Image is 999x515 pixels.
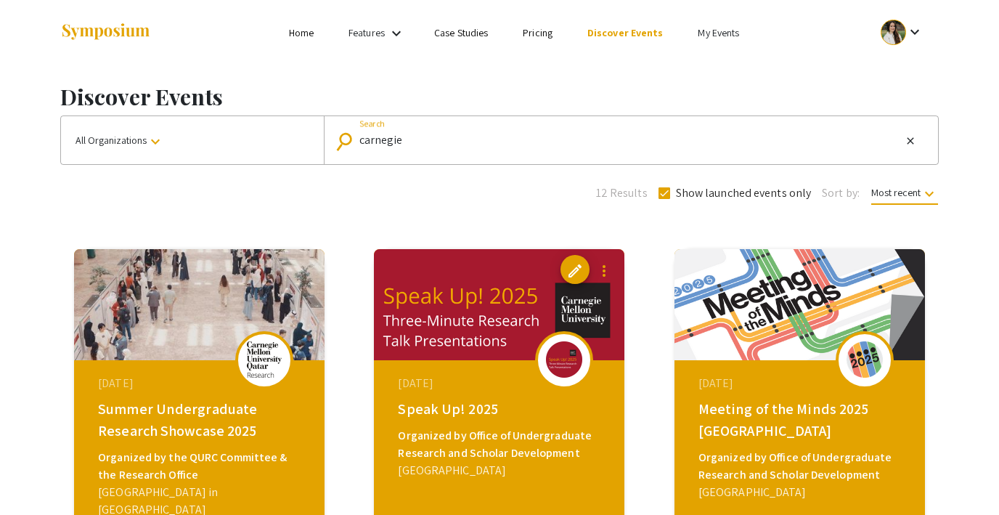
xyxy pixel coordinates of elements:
[398,427,604,462] div: Organized by Office of Undergraduate Research and Scholar Development
[147,133,164,150] mat-icon: keyboard_arrow_down
[822,184,860,202] span: Sort by:
[398,398,604,420] div: Speak Up! 2025
[289,26,314,39] a: Home
[698,26,739,39] a: My Events
[434,26,488,39] a: Case Studies
[921,185,938,203] mat-icon: keyboard_arrow_down
[865,16,939,49] button: Expand account dropdown
[398,375,604,392] div: [DATE]
[542,341,586,378] img: speak-up-2025_eventLogo_8a7d19_.png
[523,26,552,39] a: Pricing
[242,341,286,378] img: summer-undergraduate-research-showcase-2025_eventLogo_367938_.png
[98,375,304,392] div: [DATE]
[595,262,613,280] mat-icon: more_vert
[843,341,886,378] img: meeting-of-the-minds-2025-pittsburgh_eventLogo_2800fd_.png
[60,84,939,110] h1: Discover Events
[74,249,325,360] img: summer-undergraduate-research-showcase-2025_eventCoverPhoto_d7183b__thumb.jpg
[871,186,938,205] span: Most recent
[587,26,664,39] a: Discover Events
[566,262,584,280] span: edit
[860,179,950,206] button: Most recent
[338,129,359,154] mat-icon: Search
[359,134,901,147] input: Looking for something specific?
[698,398,905,442] div: Meeting of the Minds 2025 [GEOGRAPHIC_DATA]
[560,255,590,284] button: edit
[98,449,304,484] div: Organized by the QURC Committee & the Research Office
[698,484,905,501] div: [GEOGRAPHIC_DATA]
[905,134,916,147] mat-icon: close
[61,116,324,164] button: All Organizations
[674,249,925,360] img: meeting-of-the-minds-2025-pittsburgh_eventCoverPhoto_403b15__thumb.png
[76,134,164,147] span: All Organizations
[906,23,923,41] mat-icon: Expand account dropdown
[398,462,604,479] div: [GEOGRAPHIC_DATA]
[698,375,905,392] div: [DATE]
[596,184,648,202] span: 12 Results
[348,26,385,39] a: Features
[374,249,624,360] img: speak-up-2025_eventCoverPhoto_f5af8f__thumb.png
[11,450,62,504] iframe: Chat
[902,132,919,150] button: Clear
[388,25,405,42] mat-icon: Expand Features list
[698,449,905,484] div: Organized by Office of Undergraduate Research and Scholar Development
[98,398,304,442] div: Summer Undergraduate Research Showcase 2025
[60,23,151,42] img: Symposium by ForagerOne
[676,184,812,202] span: Show launched events only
